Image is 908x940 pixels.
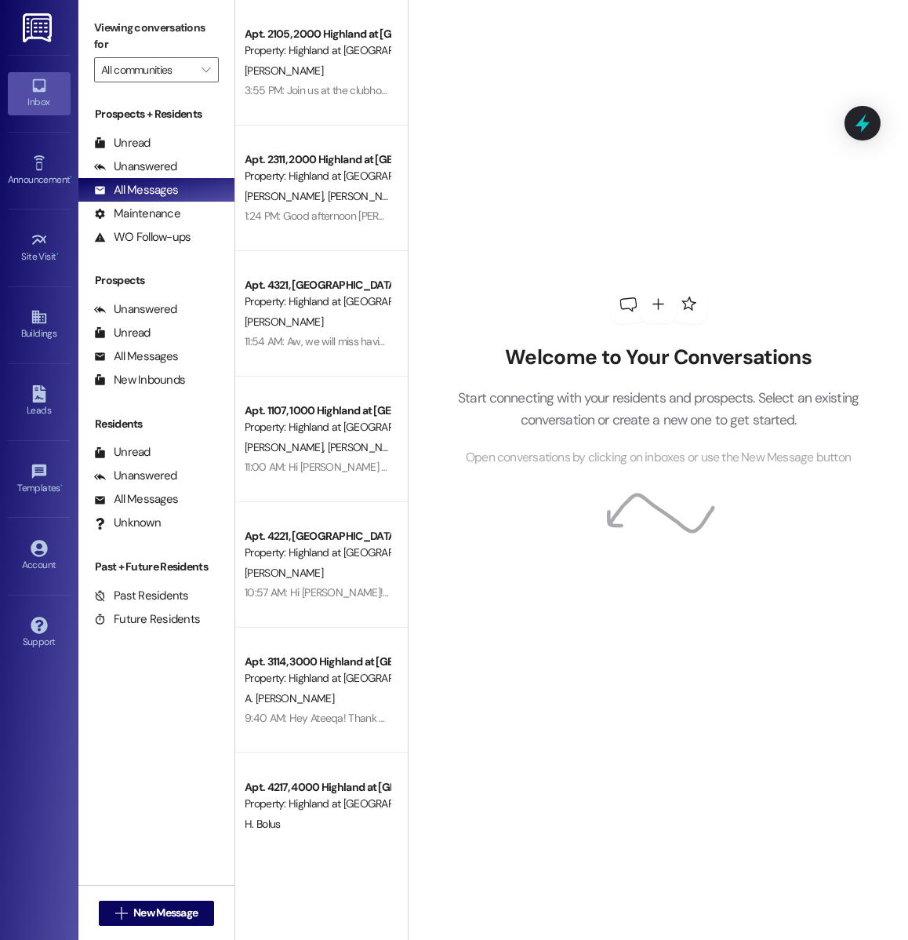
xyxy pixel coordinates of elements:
div: Unanswered [94,158,177,175]
div: Unread [94,325,151,341]
label: Viewing conversations for [94,16,219,57]
div: Apt. 1107, 1000 Highland at [GEOGRAPHIC_DATA] [245,403,390,419]
p: Start connecting with your residents and prospects. Select an existing conversation or create a n... [434,387,883,432]
button: New Message [99,901,215,926]
div: Apt. 2311, 2000 Highland at [GEOGRAPHIC_DATA] [245,151,390,168]
div: Unanswered [94,468,177,484]
div: Prospects + Residents [78,106,234,122]
span: A. [PERSON_NAME] [245,691,334,705]
div: New Inbounds [94,372,185,388]
div: Apt. 3114, 3000 Highland at [GEOGRAPHIC_DATA] [245,654,390,670]
div: Apt. 4217, 4000 Highland at [GEOGRAPHIC_DATA] [245,779,390,796]
div: Property: Highland at [GEOGRAPHIC_DATA] [245,796,390,812]
span: • [70,172,72,183]
a: Site Visit • [8,227,71,269]
a: Buildings [8,304,71,346]
div: Residents [78,416,234,432]
h2: Welcome to Your Conversations [434,345,883,370]
div: Apt. 2105, 2000 Highland at [GEOGRAPHIC_DATA] [245,26,390,42]
div: Apt. 4321, [GEOGRAPHIC_DATA] at [GEOGRAPHIC_DATA] [245,277,390,293]
div: Property: Highland at [GEOGRAPHIC_DATA] [245,545,390,561]
span: New Message [133,905,198,921]
div: Property: Highland at [GEOGRAPHIC_DATA] [245,168,390,184]
a: Support [8,612,71,654]
div: Property: Highland at [GEOGRAPHIC_DATA] [245,293,390,310]
div: Past Residents [94,588,189,604]
div: Unanswered [94,301,177,318]
div: Unread [94,444,151,461]
div: Past + Future Residents [78,559,234,575]
div: WO Follow-ups [94,229,191,246]
div: Property: Highland at [GEOGRAPHIC_DATA] [245,42,390,59]
div: Future Residents [94,611,200,628]
input: All communities [101,57,194,82]
span: [PERSON_NAME] [245,64,323,78]
span: • [60,480,63,491]
div: Unknown [94,515,161,531]
span: [PERSON_NAME] [328,189,406,203]
div: All Messages [94,491,178,508]
span: [PERSON_NAME] [245,189,328,203]
span: • [56,249,59,260]
a: Inbox [8,72,71,115]
a: Account [8,535,71,577]
div: Unread [94,135,151,151]
span: [PERSON_NAME] [245,566,323,580]
div: Property: Highland at [GEOGRAPHIC_DATA] [245,419,390,435]
img: ResiDesk Logo [23,13,55,42]
div: Apt. 4221, [GEOGRAPHIC_DATA] at [GEOGRAPHIC_DATA] [245,528,390,545]
span: H. Bolus [245,817,280,831]
span: [PERSON_NAME] [245,440,328,454]
div: All Messages [94,182,178,199]
span: [PERSON_NAME] [245,315,323,329]
div: Prospects [78,272,234,289]
a: Templates • [8,458,71,501]
div: Maintenance [94,206,180,222]
span: [PERSON_NAME] [328,440,406,454]
span: Open conversations by clicking on inboxes or use the New Message button [466,448,851,468]
div: All Messages [94,348,178,365]
div: Property: Highland at [GEOGRAPHIC_DATA] [245,670,390,687]
i:  [202,64,210,76]
a: Leads [8,381,71,423]
i:  [115,907,127,920]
